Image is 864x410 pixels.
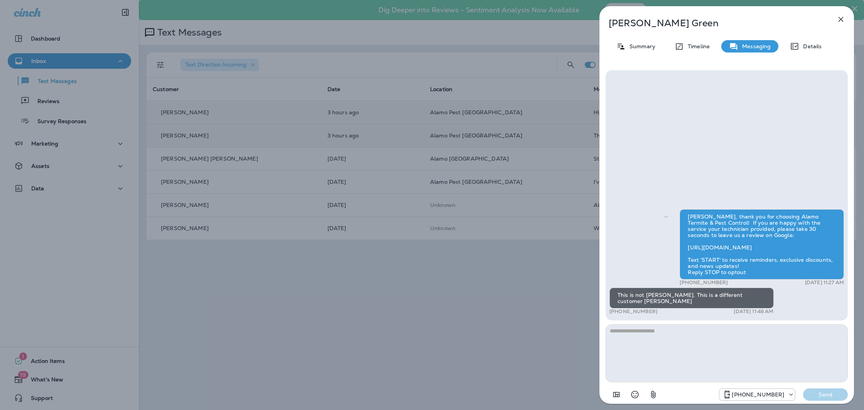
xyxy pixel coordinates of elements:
p: [PHONE_NUMBER] [680,280,728,286]
p: [PHONE_NUMBER] [732,391,784,398]
span: Sent [664,213,668,220]
p: Timeline [684,43,710,49]
div: [PERSON_NAME], thank you for choosing Alamo Termite & Pest Control! If you are happy with the ser... [680,209,844,280]
button: Add in a premade template [609,387,624,402]
p: [PHONE_NUMBER] [609,308,658,315]
p: [PERSON_NAME] Green [609,18,819,29]
div: This is not [PERSON_NAME]. This is a different customer [PERSON_NAME] [609,288,774,308]
p: Details [799,43,822,49]
p: [DATE] 11:27 AM [805,280,844,286]
p: [DATE] 11:48 AM [734,308,773,315]
p: Summary [626,43,655,49]
button: Select an emoji [627,387,643,402]
div: +1 (817) 204-6820 [719,390,795,399]
p: Messaging [738,43,771,49]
